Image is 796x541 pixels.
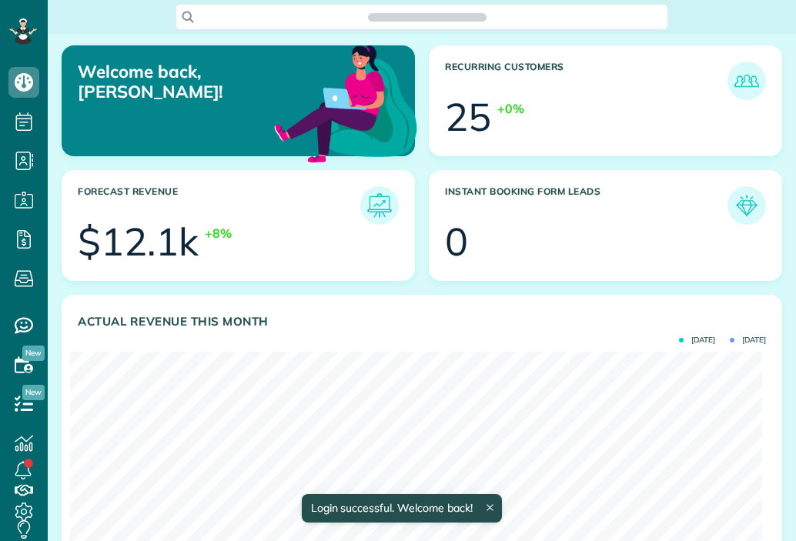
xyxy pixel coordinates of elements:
div: 0 [445,222,468,261]
div: +8% [205,225,232,242]
div: +0% [497,100,524,118]
img: icon_forecast_revenue-8c13a41c7ed35a8dcfafea3cbb826a0462acb37728057bba2d056411b612bbbe.png [364,190,395,221]
h3: Instant Booking Form Leads [445,186,727,225]
div: 25 [445,98,491,136]
h3: Forecast Revenue [78,186,360,225]
div: $12.1k [78,222,199,261]
span: Search ZenMaid… [383,9,470,25]
h3: Actual Revenue this month [78,315,766,329]
div: Login successful. Welcome back! [301,494,501,523]
img: icon_recurring_customers-cf858462ba22bcd05b5a5880d41d6543d210077de5bb9ebc9590e49fd87d84ed.png [731,65,762,96]
p: Welcome back, [PERSON_NAME]! [78,62,303,102]
h3: Recurring Customers [445,62,727,100]
span: New [22,385,45,400]
span: [DATE] [730,336,766,344]
img: icon_form_leads-04211a6a04a5b2264e4ee56bc0799ec3eb69b7e499cbb523a139df1d13a81ae0.png [731,190,762,221]
span: [DATE] [679,336,715,344]
span: New [22,346,45,361]
img: dashboard_welcome-42a62b7d889689a78055ac9021e634bf52bae3f8056760290aed330b23ab8690.png [271,28,420,177]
